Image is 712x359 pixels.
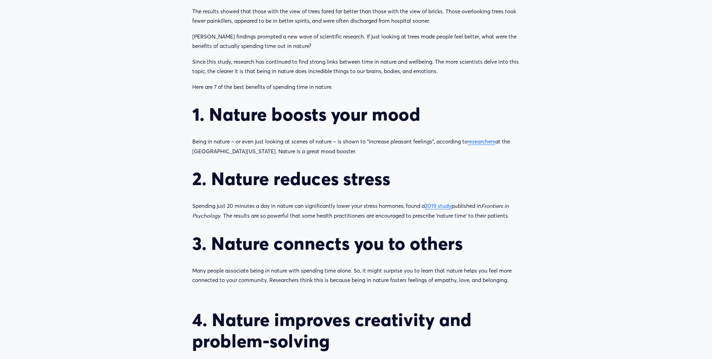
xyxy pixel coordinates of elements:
[192,201,520,220] p: Spending just 20 minutes a day in nature can significantly lower your stress hormones, found a pu...
[192,137,520,156] p: Being in nature – or even just looking at scenes of nature – is shown to “increase pleasant feeli...
[192,7,520,26] p: The results showed that those with the view of trees fared far better than those with the view of...
[192,57,520,76] p: Since this study, research has continued to find strong links between time in nature and wellbein...
[192,104,520,125] h2: 1. Nature boosts your mood
[468,138,495,145] a: researchers
[192,233,520,254] h2: 3. Nature connects you to others
[192,32,520,51] p: [PERSON_NAME] findings prompted a new wave of scientific research. If just looking at trees made ...
[192,168,520,189] h2: 2. Nature reduces stress
[192,266,520,285] p: Many people associate being in nature with spending time alone. So, it might surprise you to lear...
[425,203,451,209] a: 2019 study
[192,82,520,92] p: Here are 7 of the best benefits of spending time in nature.
[192,309,520,352] h2: 4. Nature improves creativity and problem-solving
